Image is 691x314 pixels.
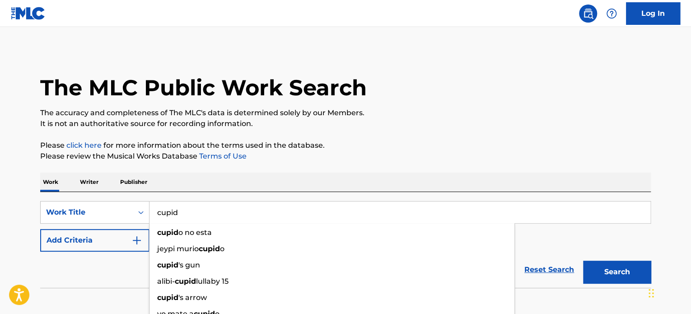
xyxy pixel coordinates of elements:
strong: cupid [175,277,196,286]
a: click here [66,141,102,150]
span: lullaby 15 [196,277,229,286]
p: The accuracy and completeness of The MLC's data is determined solely by our Members. [40,108,651,118]
span: o no esta [178,228,212,237]
img: MLC Logo [11,7,46,20]
form: Search Form [40,201,651,288]
p: Work [40,173,61,192]
strong: cupid [157,228,178,237]
a: Reset Search [520,260,579,280]
p: It is not an authoritative source for recording information. [40,118,651,129]
div: Drag [649,280,654,307]
p: Please for more information about the terms used in the database. [40,140,651,151]
img: help [606,8,617,19]
div: Work Title [46,207,127,218]
div: Help [602,5,621,23]
a: Terms of Use [197,152,247,160]
span: 's arrow [178,293,207,302]
strong: cupid [157,261,178,269]
span: jeypi murio [157,244,199,253]
img: search [583,8,593,19]
a: Public Search [579,5,597,23]
button: Search [583,261,651,283]
p: Please review the Musical Works Database [40,151,651,162]
span: o [220,244,224,253]
strong: cupid [199,244,220,253]
span: alibi- [157,277,175,286]
strong: cupid [157,293,178,302]
a: Log In [626,2,680,25]
h1: The MLC Public Work Search [40,74,367,101]
button: Add Criteria [40,229,149,252]
span: 's gun [178,261,200,269]
p: Publisher [117,173,150,192]
iframe: Chat Widget [646,271,691,314]
p: Writer [77,173,101,192]
img: 9d2ae6d4665cec9f34b9.svg [131,235,142,246]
